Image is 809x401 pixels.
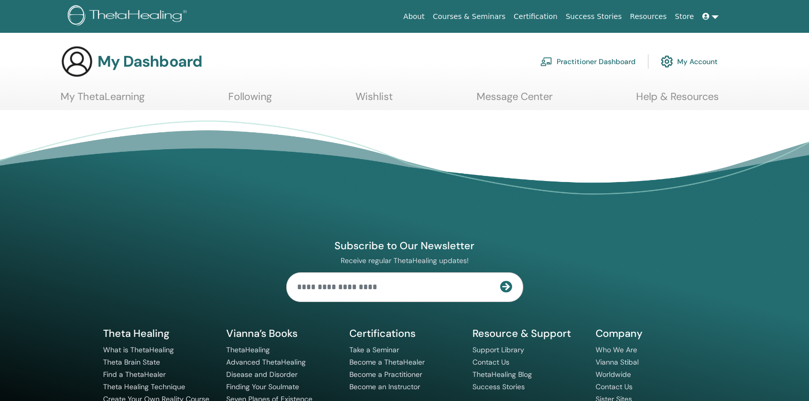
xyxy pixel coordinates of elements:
a: Become a Practitioner [349,370,422,379]
h4: Subscribe to Our Newsletter [286,239,523,252]
img: chalkboard-teacher.svg [540,57,553,66]
h3: My Dashboard [97,52,202,71]
a: Who We Are [596,345,637,354]
h5: Resource & Support [472,327,583,340]
h5: Company [596,327,706,340]
a: Message Center [477,90,553,110]
a: Following [228,90,272,110]
a: Success Stories [562,7,626,26]
a: Finding Your Soulmate [226,382,299,391]
a: Theta Healing Technique [103,382,185,391]
a: Store [671,7,698,26]
a: My ThetaLearning [61,90,145,110]
a: Find a ThetaHealer [103,370,166,379]
a: Theta Brain State [103,357,160,367]
h5: Certifications [349,327,460,340]
a: Vianna Stibal [596,357,639,367]
a: My Account [661,50,718,73]
img: logo.png [68,5,190,28]
p: Receive regular ThetaHealing updates! [286,256,523,265]
img: generic-user-icon.jpg [61,45,93,78]
a: What is ThetaHealing [103,345,174,354]
a: ThetaHealing [226,345,270,354]
a: Take a Seminar [349,345,399,354]
a: Worldwide [596,370,631,379]
a: Help & Resources [636,90,719,110]
a: Contact Us [596,382,633,391]
a: Become a ThetaHealer [349,357,425,367]
h5: Vianna’s Books [226,327,337,340]
img: cog.svg [661,53,673,70]
a: Contact Us [472,357,509,367]
a: About [399,7,428,26]
a: Disease and Disorder [226,370,298,379]
a: Become an Instructor [349,382,420,391]
a: Success Stories [472,382,525,391]
a: Wishlist [356,90,393,110]
a: Support Library [472,345,524,354]
a: Certification [509,7,561,26]
a: Practitioner Dashboard [540,50,636,73]
a: Resources [626,7,671,26]
h5: Theta Healing [103,327,214,340]
a: Advanced ThetaHealing [226,357,306,367]
a: Courses & Seminars [429,7,510,26]
a: ThetaHealing Blog [472,370,532,379]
